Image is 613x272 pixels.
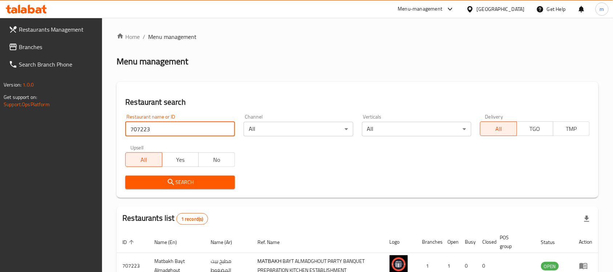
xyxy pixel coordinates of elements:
[4,92,37,102] span: Get support on:
[23,80,34,89] span: 1.0.0
[125,97,590,108] h2: Restaurant search
[541,238,565,247] span: Status
[125,122,235,136] input: Search for restaurant name or ID..
[573,231,598,253] th: Action
[541,262,559,271] span: OPEN
[122,238,136,247] span: ID
[202,155,232,165] span: No
[117,32,140,41] a: Home
[4,80,21,89] span: Version:
[556,124,587,134] span: TMP
[579,261,593,270] div: Menu
[442,231,459,253] th: Open
[3,21,102,38] a: Restaurants Management
[19,60,97,69] span: Search Branch Phone
[162,152,199,167] button: Yes
[177,216,208,223] span: 1 record(s)
[19,25,97,34] span: Restaurants Management
[3,38,102,56] a: Branches
[257,238,289,247] span: Ref. Name
[600,5,604,13] span: m
[480,121,517,136] button: All
[154,238,186,247] span: Name (En)
[131,178,229,187] span: Search
[477,5,525,13] div: [GEOGRAPHIC_DATA]
[477,231,494,253] th: Closed
[165,155,196,165] span: Yes
[459,231,477,253] th: Busy
[500,233,527,251] span: POS group
[125,176,235,189] button: Search
[117,56,188,67] h2: Menu management
[130,145,144,150] label: Upsell
[384,231,417,253] th: Logo
[520,124,551,134] span: TGO
[483,124,514,134] span: All
[362,122,472,136] div: All
[517,121,553,136] button: TGO
[143,32,145,41] li: /
[578,210,596,228] div: Export file
[176,213,208,225] div: Total records count
[198,152,235,167] button: No
[398,5,443,13] div: Menu-management
[129,155,159,165] span: All
[148,32,196,41] span: Menu management
[19,43,97,51] span: Branches
[244,122,353,136] div: All
[211,238,241,247] span: Name (Ar)
[4,100,50,109] a: Support.OpsPlatform
[125,152,162,167] button: All
[417,231,442,253] th: Branches
[117,32,598,41] nav: breadcrumb
[553,121,590,136] button: TMP
[122,213,208,225] h2: Restaurants list
[485,114,503,119] label: Delivery
[3,56,102,73] a: Search Branch Phone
